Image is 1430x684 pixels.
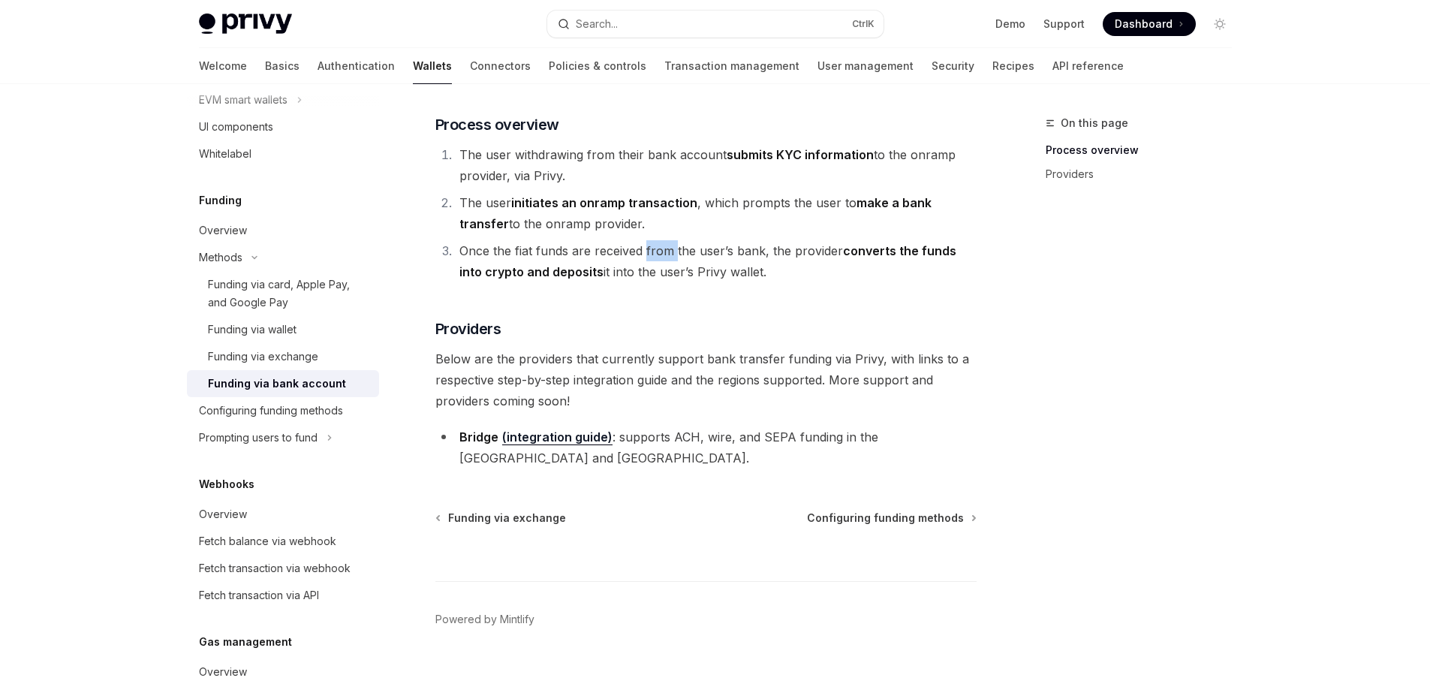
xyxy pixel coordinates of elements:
a: Configuring funding methods [807,511,975,526]
a: Recipes [992,48,1034,84]
a: Basics [265,48,300,84]
div: Methods [199,249,242,267]
a: Providers [1046,162,1244,186]
div: Overview [199,221,247,240]
a: Funding via wallet [187,316,379,343]
a: Powered by Mintlify [435,612,534,627]
a: Welcome [199,48,247,84]
a: Policies & controls [549,48,646,84]
button: Search...CtrlK [547,11,884,38]
a: Wallets [413,48,452,84]
a: Funding via exchange [187,343,379,370]
span: Providers [435,318,501,339]
a: Funding via card, Apple Pay, and Google Pay [187,271,379,316]
div: Fetch transaction via webhook [199,559,351,577]
div: Overview [199,663,247,681]
div: Prompting users to fund [199,429,318,447]
a: Overview [187,501,379,528]
div: Funding via exchange [208,348,318,366]
a: Demo [995,17,1025,32]
img: light logo [199,14,292,35]
div: Funding via card, Apple Pay, and Google Pay [208,276,370,312]
li: : supports ACH, wire, and SEPA funding in the [GEOGRAPHIC_DATA] and [GEOGRAPHIC_DATA]. [435,426,977,469]
a: API reference [1052,48,1124,84]
a: Process overview [1046,138,1244,162]
a: Whitelabel [187,140,379,167]
a: User management [817,48,914,84]
h5: Webhooks [199,475,254,493]
div: Whitelabel [199,145,251,163]
div: Funding via bank account [208,375,346,393]
span: Ctrl K [852,18,875,30]
strong: submits KYC information [727,147,874,162]
div: Configuring funding methods [199,402,343,420]
a: Dashboard [1103,12,1196,36]
button: Toggle dark mode [1208,12,1232,36]
div: UI components [199,118,273,136]
a: UI components [187,113,379,140]
a: (integration guide) [502,429,613,445]
a: Authentication [318,48,395,84]
a: Fetch balance via webhook [187,528,379,555]
div: Fetch balance via webhook [199,532,336,550]
a: Support [1043,17,1085,32]
li: Once the fiat funds are received from the user’s bank, the provider it into the user’s Privy wallet. [455,240,977,282]
li: The user withdrawing from their bank account to the onramp provider, via Privy. [455,144,977,186]
strong: Bridge [459,429,498,444]
div: Overview [199,505,247,523]
button: Prompting users to fund [187,424,379,451]
h5: Funding [199,191,242,209]
button: Methods [187,244,379,271]
span: On this page [1061,114,1128,132]
span: Configuring funding methods [807,511,964,526]
div: Fetch transaction via API [199,586,319,604]
li: The user , which prompts the user to to the onramp provider. [455,192,977,234]
a: Fetch transaction via API [187,582,379,609]
a: Configuring funding methods [187,397,379,424]
h5: Gas management [199,633,292,651]
strong: initiates an onramp transaction [511,195,697,210]
a: Funding via exchange [437,511,566,526]
div: Funding via wallet [208,321,297,339]
a: Security [932,48,974,84]
span: Process overview [435,114,559,135]
a: Transaction management [664,48,799,84]
a: Funding via bank account [187,370,379,397]
span: Below are the providers that currently support bank transfer funding via Privy, with links to a r... [435,348,977,411]
div: Search... [576,15,618,33]
span: Dashboard [1115,17,1173,32]
a: Overview [187,217,379,244]
a: Connectors [470,48,531,84]
a: Fetch transaction via webhook [187,555,379,582]
span: Funding via exchange [448,511,566,526]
